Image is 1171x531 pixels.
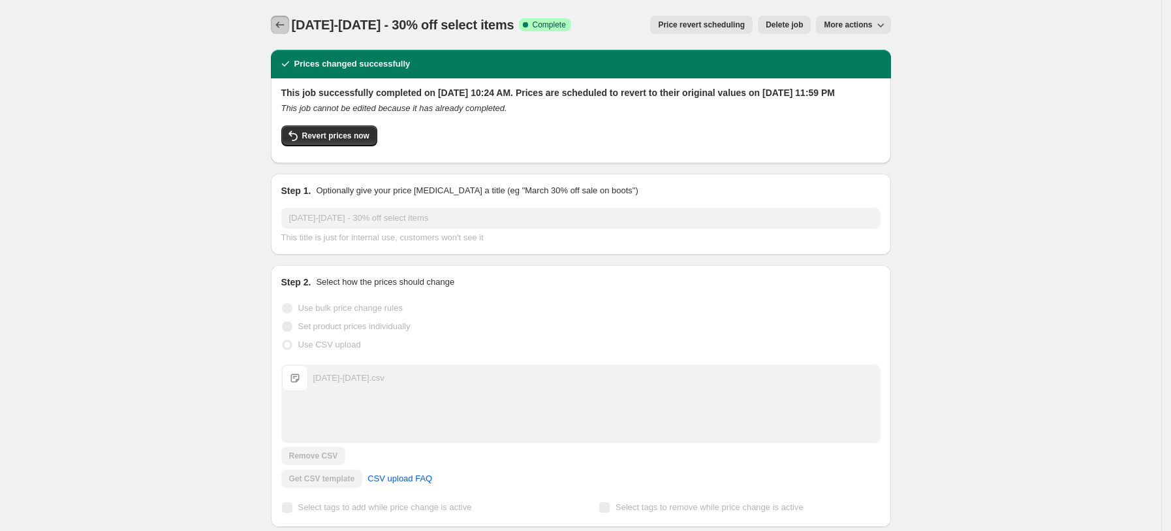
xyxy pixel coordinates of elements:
span: CSV upload FAQ [367,472,432,485]
button: Price revert scheduling [650,16,753,34]
button: Revert prices now [281,125,377,146]
input: 30% off holiday sale [281,208,881,229]
button: Delete job [758,16,811,34]
span: Price revert scheduling [658,20,745,30]
span: Use bulk price change rules [298,303,403,313]
h2: This job successfully completed on [DATE] 10:24 AM. Prices are scheduled to revert to their origi... [281,86,881,99]
h2: Step 1. [281,184,311,197]
h2: Prices changed successfully [294,57,411,71]
span: Select tags to add while price change is active [298,502,472,512]
h2: Step 2. [281,276,311,289]
span: Revert prices now [302,131,369,141]
span: More actions [824,20,872,30]
p: Select how the prices should change [316,276,454,289]
i: This job cannot be edited because it has already completed. [281,103,507,113]
div: [DATE]-[DATE].csv [313,372,384,385]
span: Use CSV upload [298,340,361,349]
p: Optionally give your price [MEDICAL_DATA] a title (eg "March 30% off sale on boots") [316,184,638,197]
span: [DATE]-[DATE] - 30% off select items [292,18,514,32]
a: CSV upload FAQ [360,468,440,489]
button: More actions [816,16,890,34]
span: Select tags to remove while price change is active [616,502,804,512]
span: This title is just for internal use, customers won't see it [281,233,484,242]
span: Set product prices individually [298,321,411,331]
span: Delete job [766,20,803,30]
button: Price change jobs [271,16,289,34]
span: Complete [532,20,565,30]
